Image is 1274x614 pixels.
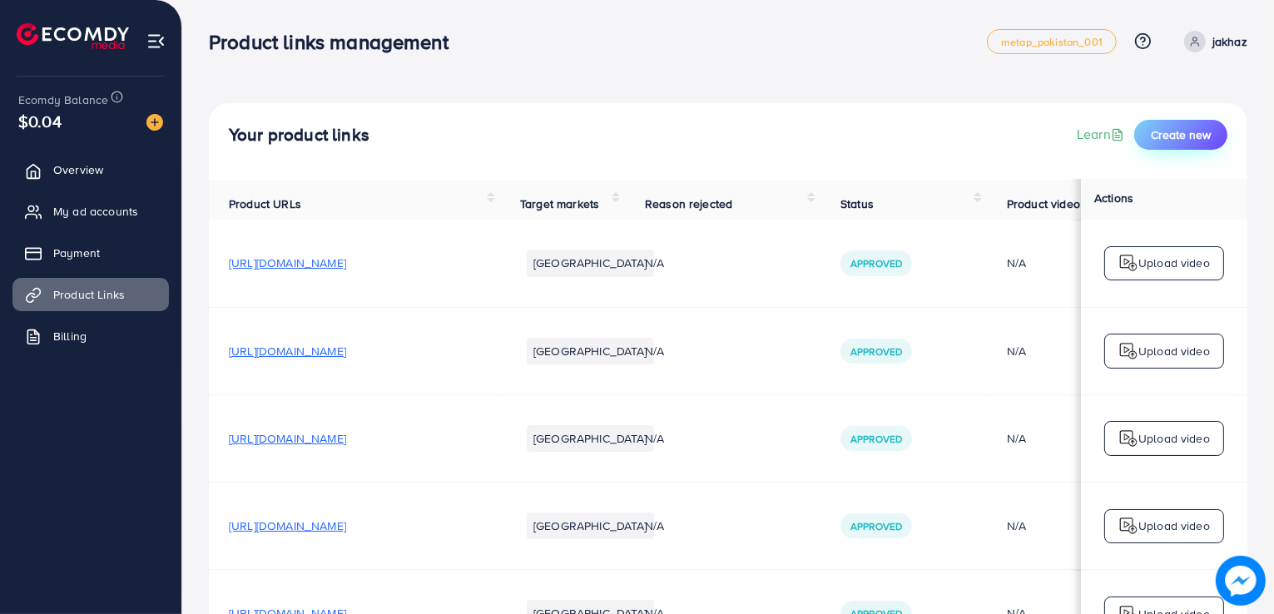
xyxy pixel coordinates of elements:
[229,196,301,212] span: Product URLs
[1138,516,1210,536] p: Upload video
[527,250,654,276] li: [GEOGRAPHIC_DATA]
[12,236,169,270] a: Payment
[146,32,166,51] img: menu
[17,23,129,49] img: logo
[1118,253,1138,273] img: logo
[1177,31,1247,52] a: jakhaz
[527,338,654,364] li: [GEOGRAPHIC_DATA]
[53,203,138,220] span: My ad accounts
[1007,255,1217,271] div: N/A
[229,125,369,146] h4: Your product links
[1216,556,1266,606] img: image
[1077,125,1128,144] a: Learn
[229,517,346,534] span: [URL][DOMAIN_NAME]
[53,245,100,261] span: Payment
[53,161,103,178] span: Overview
[645,196,732,212] span: Reason rejected
[850,256,902,270] span: Approved
[12,195,169,228] a: My ad accounts
[1138,428,1210,448] p: Upload video
[229,255,346,271] span: [URL][DOMAIN_NAME]
[850,432,902,446] span: Approved
[12,319,169,353] a: Billing
[1134,120,1227,150] button: Create new
[850,344,902,359] span: Approved
[1118,516,1138,536] img: logo
[527,512,654,539] li: [GEOGRAPHIC_DATA]
[645,517,664,534] span: N/A
[987,29,1117,54] a: metap_pakistan_001
[229,430,346,447] span: [URL][DOMAIN_NAME]
[1001,37,1103,47] span: metap_pakistan_001
[53,328,87,344] span: Billing
[1151,126,1211,143] span: Create new
[840,196,874,212] span: Status
[1118,428,1138,448] img: logo
[520,196,599,212] span: Target markets
[18,92,108,108] span: Ecomdy Balance
[1007,517,1217,534] div: N/A
[645,343,664,359] span: N/A
[1007,343,1217,359] div: N/A
[645,430,664,447] span: N/A
[209,30,462,54] h3: Product links management
[1007,430,1217,447] div: N/A
[1138,341,1210,361] p: Upload video
[1094,190,1133,206] span: Actions
[1138,253,1210,273] p: Upload video
[1212,32,1247,52] p: jakhaz
[18,109,62,133] span: $0.04
[229,343,346,359] span: [URL][DOMAIN_NAME]
[527,425,654,452] li: [GEOGRAPHIC_DATA]
[12,153,169,186] a: Overview
[850,519,902,533] span: Approved
[645,255,664,271] span: N/A
[1118,341,1138,361] img: logo
[53,286,125,303] span: Product Links
[1007,196,1080,212] span: Product video
[12,278,169,311] a: Product Links
[146,114,163,131] img: image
